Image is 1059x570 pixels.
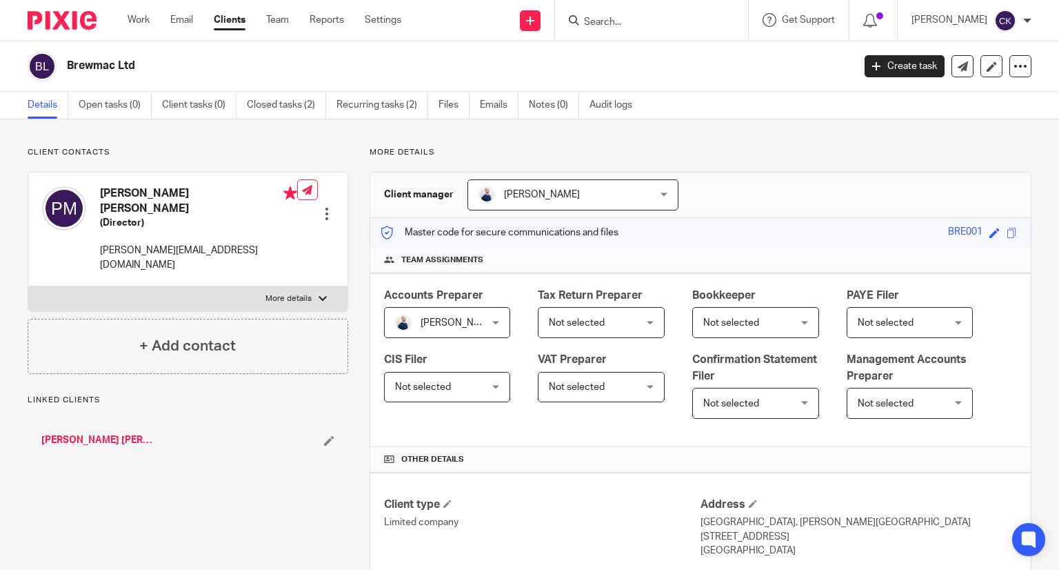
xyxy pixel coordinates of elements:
i: Primary [283,186,297,200]
a: Work [128,13,150,27]
span: PAYE Filer [847,290,899,301]
img: MC_T&CO-3.jpg [395,315,412,331]
img: svg%3E [994,10,1016,32]
h4: Client type [384,498,700,512]
h4: Address [700,498,1017,512]
p: More details [265,293,312,304]
p: [PERSON_NAME][EMAIL_ADDRESS][DOMAIN_NAME] [100,244,297,272]
span: [PERSON_NAME] [421,318,496,328]
p: Limited company [384,515,700,529]
img: MC_T&CO-3.jpg [478,186,495,203]
p: [GEOGRAPHIC_DATA], [PERSON_NAME][GEOGRAPHIC_DATA] [700,515,1017,529]
span: Not selected [395,382,451,392]
a: Clients [214,13,245,27]
h4: + Add contact [139,335,236,357]
span: Team assignments [401,255,483,266]
span: Confirmation Statement Filer [692,354,817,381]
a: Emails [480,92,518,119]
span: VAT Preparer [538,354,607,365]
a: Details [28,92,68,119]
p: Linked clients [28,395,348,406]
a: Audit logs [589,92,643,119]
a: Settings [365,13,401,27]
p: [STREET_ADDRESS] [700,530,1017,544]
a: [PERSON_NAME] [PERSON_NAME] [41,433,159,447]
p: [PERSON_NAME] [911,13,987,27]
span: Get Support [782,15,835,25]
img: svg%3E [42,186,86,230]
span: Accounts Preparer [384,290,483,301]
span: Not selected [549,318,605,328]
p: Master code for secure communications and files [381,226,618,239]
a: Open tasks (0) [79,92,152,119]
span: Not selected [703,318,759,328]
a: Closed tasks (2) [247,92,326,119]
h2: Brewmac Ltd [67,59,689,73]
a: Email [170,13,193,27]
span: Other details [401,454,464,465]
input: Search [583,17,707,29]
div: BRE001 [948,225,982,241]
span: Not selected [858,318,914,328]
span: Not selected [703,399,759,409]
img: Pixie [28,11,97,30]
span: CIS Filer [384,354,427,365]
span: [PERSON_NAME] [504,190,580,199]
a: Notes (0) [529,92,579,119]
p: [GEOGRAPHIC_DATA] [700,544,1017,558]
a: Create task [865,55,945,77]
span: Not selected [549,382,605,392]
a: Client tasks (0) [162,92,236,119]
span: Bookkeeper [692,290,756,301]
a: Team [266,13,289,27]
a: Reports [310,13,344,27]
h4: [PERSON_NAME] [PERSON_NAME] [100,186,297,216]
span: Tax Return Preparer [538,290,643,301]
img: svg%3E [28,52,57,81]
a: Recurring tasks (2) [336,92,428,119]
h5: (Director) [100,216,297,230]
span: Not selected [858,399,914,409]
p: Client contacts [28,147,348,158]
h3: Client manager [384,188,454,202]
p: More details [370,147,1031,158]
a: Files [438,92,470,119]
span: Management Accounts Preparer [847,354,967,381]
